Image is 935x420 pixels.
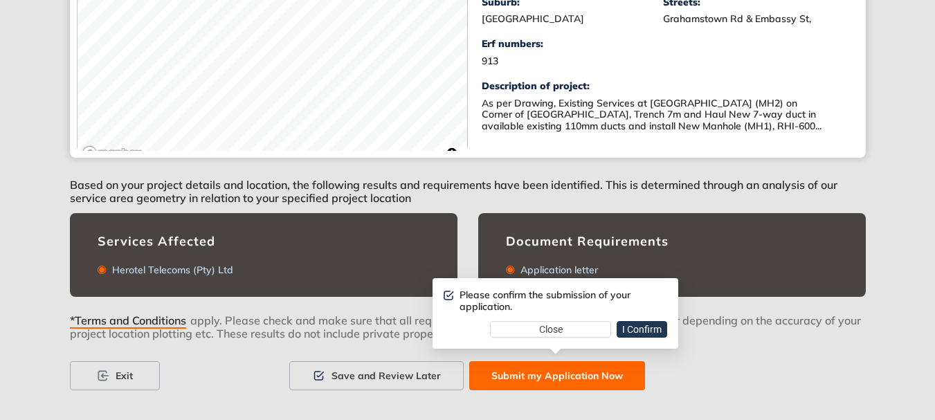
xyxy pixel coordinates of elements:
[482,55,664,67] div: 913
[491,368,623,383] span: Submit my Application Now
[332,368,441,383] span: Save and Review Later
[482,80,845,92] div: Description of project:
[815,120,821,132] span: ...
[482,13,664,25] div: [GEOGRAPHIC_DATA]
[70,314,186,329] span: *Terms and Conditions
[515,264,598,276] div: Application letter
[107,264,233,276] div: Herotel Telecoms (Pty) Ltd
[70,158,866,213] div: Based on your project details and location, the following results and requirements have been iden...
[460,289,667,313] div: Please confirm the submission of your application.
[82,145,143,161] a: Mapbox logo
[482,97,816,133] span: As per Drawing, Existing Services at [GEOGRAPHIC_DATA] (MH2) on Corner of [GEOGRAPHIC_DATA], Tren...
[617,321,667,338] button: I Confirm
[482,38,664,50] div: Erf numbers:
[506,234,838,249] div: Document Requirements
[490,321,611,338] button: Close
[70,313,190,323] button: *Terms and Conditions
[98,234,430,249] div: Services Affected
[622,322,662,337] span: I Confirm
[539,322,563,337] span: Close
[289,361,464,390] button: Save and Review Later
[469,361,645,390] button: Submit my Application Now
[482,98,828,132] div: As per Drawing, Existing Services at Manhole (MH2) on Corner of Grahamstown Rd & Embassy St, Tren...
[116,368,133,383] span: Exit
[70,313,866,361] div: apply. Please check and make sure that all requirements have been met. Deviations may occur depen...
[663,13,845,25] div: Grahamstown Rd & Embassy St,
[70,361,160,390] button: Exit
[448,145,456,161] span: Toggle attribution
